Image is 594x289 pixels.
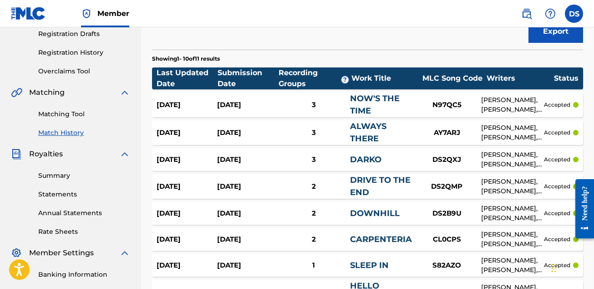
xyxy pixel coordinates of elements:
[157,155,217,165] div: [DATE]
[350,93,400,116] a: NOW'S THE TIME
[350,175,411,197] a: DRIVE TO THE END
[278,100,350,110] div: 3
[518,5,536,23] a: Public Search
[217,181,278,192] div: [DATE]
[481,256,544,275] div: [PERSON_NAME], [PERSON_NAME], [PERSON_NAME], [PERSON_NAME], [PERSON_NAME] [PERSON_NAME]
[38,128,130,138] a: Match History
[157,67,218,89] div: Last Updated Date
[29,248,94,258] span: Member Settings
[119,149,130,160] img: expand
[38,208,130,218] a: Annual Statements
[29,149,63,160] span: Royalties
[413,128,481,138] div: AY7ARJ
[481,230,544,249] div: [PERSON_NAME], [PERSON_NAME], [PERSON_NAME], [PERSON_NAME], [PERSON_NAME] [PERSON_NAME]
[217,128,278,138] div: [DATE]
[481,150,544,169] div: [PERSON_NAME], [PERSON_NAME], [PERSON_NAME], [PERSON_NAME], [PERSON_NAME] [PERSON_NAME]
[413,234,481,245] div: CL0CPS
[157,100,217,110] div: [DATE]
[217,100,278,110] div: [DATE]
[97,8,129,19] span: Member
[278,260,350,271] div: 1
[544,261,570,269] p: accepted
[545,8,556,19] img: help
[350,155,381,165] a: DARKO
[481,204,544,223] div: [PERSON_NAME], [PERSON_NAME], [PERSON_NAME], [PERSON_NAME], [PERSON_NAME] [PERSON_NAME]
[38,29,130,39] a: Registration Drafts
[278,234,350,245] div: 2
[38,227,130,237] a: Rate Sheets
[481,123,544,142] div: [PERSON_NAME], [PERSON_NAME], [PERSON_NAME], [PERSON_NAME], [PERSON_NAME] [PERSON_NAME]
[418,73,487,84] div: MLC Song Code
[11,7,46,20] img: MLC Logo
[38,109,130,119] a: Matching Tool
[157,208,217,219] div: [DATE]
[554,73,579,84] div: Status
[541,5,559,23] div: Help
[544,101,570,109] p: accepted
[350,208,400,218] a: DOWNHILL
[217,155,278,165] div: [DATE]
[38,67,130,76] a: Overclaims Tool
[544,235,570,243] p: accepted
[544,129,570,137] p: accepted
[528,20,583,43] button: Export
[217,234,278,245] div: [DATE]
[350,260,389,270] a: SLEEP IN
[119,87,130,98] img: expand
[217,208,278,219] div: [DATE]
[218,67,279,89] div: Submission Date
[157,128,217,138] div: [DATE]
[413,155,481,165] div: DS2QXJ
[278,128,350,138] div: 3
[350,234,412,244] a: CARPENTERIA
[565,5,583,23] div: User Menu
[351,73,418,84] div: Work Title
[569,172,594,246] iframe: Resource Center
[157,260,217,271] div: [DATE]
[413,260,481,271] div: S82AZO
[38,48,130,57] a: Registration History
[548,245,594,289] iframe: Chat Widget
[119,248,130,258] img: expand
[38,171,130,181] a: Summary
[413,208,481,219] div: DS2B9U
[350,121,386,144] a: ALWAYS THERE
[341,76,349,83] span: ?
[157,181,217,192] div: [DATE]
[152,55,220,63] p: Showing 1 - 10 of 11 results
[11,149,22,160] img: Royalties
[279,67,352,89] div: Recording Groups
[487,73,554,84] div: Writers
[11,87,22,98] img: Matching
[11,248,22,258] img: Member Settings
[481,95,544,114] div: [PERSON_NAME], [PERSON_NAME], [PERSON_NAME], [PERSON_NAME], [PERSON_NAME] [PERSON_NAME]
[551,254,557,282] div: Drag
[157,234,217,245] div: [DATE]
[278,181,350,192] div: 2
[38,270,130,279] a: Banking Information
[544,209,570,217] p: accepted
[278,208,350,219] div: 2
[521,8,532,19] img: search
[38,190,130,199] a: Statements
[29,87,65,98] span: Matching
[278,155,350,165] div: 3
[481,177,544,196] div: [PERSON_NAME], [PERSON_NAME], [PERSON_NAME], [PERSON_NAME], [PERSON_NAME] [PERSON_NAME]
[413,100,481,110] div: N97QC5
[413,181,481,192] div: DS2QMP
[217,260,278,271] div: [DATE]
[544,155,570,164] p: accepted
[81,8,92,19] img: Top Rightsholder
[544,182,570,191] p: accepted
